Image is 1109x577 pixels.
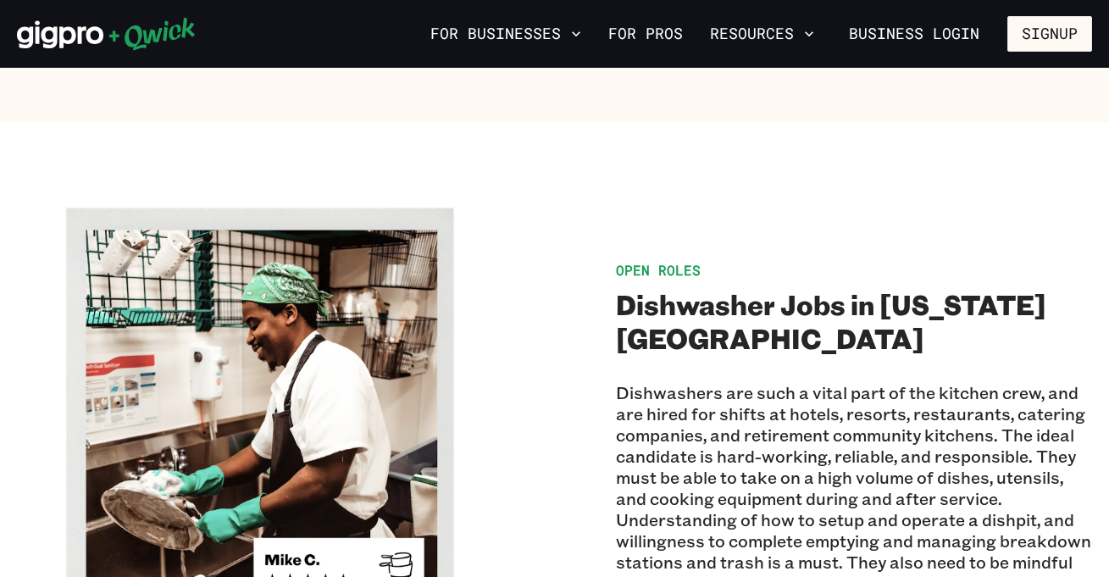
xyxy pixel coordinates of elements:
[424,19,588,48] button: For Businesses
[1007,16,1092,52] button: Signup
[602,19,690,48] a: For Pros
[616,261,701,279] span: Open Roles
[616,287,1093,355] h2: Dishwasher Jobs in [US_STATE][GEOGRAPHIC_DATA]
[835,16,994,52] a: Business Login
[703,19,821,48] button: Resources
